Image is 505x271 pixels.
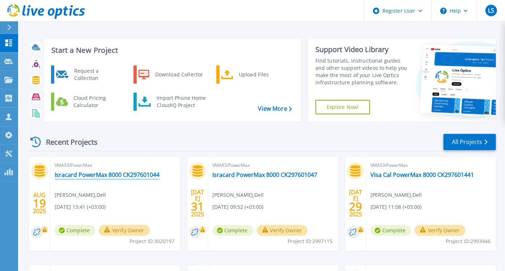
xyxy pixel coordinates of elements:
span: Project ID: 3020197 [130,237,175,245]
div: AUG 2025 [33,190,46,216]
button: Verify Owner [257,225,308,236]
a: Isracard PowerMax 8000 CK297601044 [55,171,160,178]
div: Download Collector [152,67,206,82]
span: VMAX3/PowerMax [370,161,492,169]
span: Project ID: 2993946 [446,237,491,245]
div: Recent Projects [28,133,107,151]
span: VMAX3/PowerMax [213,161,334,169]
div: Find tutorials, instructional guides and other support videos to help you make the most of your L... [315,57,409,86]
span: Complete [213,225,253,236]
span: Complete [370,225,411,236]
div: Support Video Library [315,45,409,54]
div: Upload Files [235,67,289,82]
span: [PERSON_NAME] , Dell [213,191,264,199]
a: Isracard PowerMax 8000 CK297601047 [213,171,318,178]
span: Complete [55,225,95,236]
div: [DATE] 2025 [349,190,362,216]
span: Project ID: 2997115 [288,237,332,245]
span: [DATE] 11:08 (+03:00) [370,203,421,211]
a: All Projects [444,134,496,150]
span: [DATE] 13:41 (+03:00) [55,203,106,211]
span: [DATE] 09:52 (+03:00) [213,203,264,211]
div: Cloud Pricing Calculator [70,94,123,109]
h3: Start a New Project [51,46,292,54]
a: Explore Now! [315,100,370,114]
span: 31 [191,203,204,209]
div: Import Phone Home CloudIQ Project [153,94,209,109]
span: 19 [33,200,46,206]
span: [PERSON_NAME] , Dell [55,191,106,199]
a: Download Collector [133,65,208,84]
span: 29 [349,203,362,209]
a: Visa Cal PowerMax 8000 CK297601441 [370,171,474,178]
div: Request a Collection [71,67,123,82]
a: Upload Files [216,65,290,84]
span: LS [488,8,494,13]
button: Verify Owner [415,225,466,236]
a: Request a Collection [51,65,125,84]
span: VMAX3/PowerMax [55,161,176,169]
button: Verify Owner [99,225,150,236]
a: Cloud Pricing Calculator [51,93,125,111]
a: View More [258,105,292,112]
span: [PERSON_NAME] , Dell [370,191,422,199]
div: [DATE] 2025 [191,190,204,216]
